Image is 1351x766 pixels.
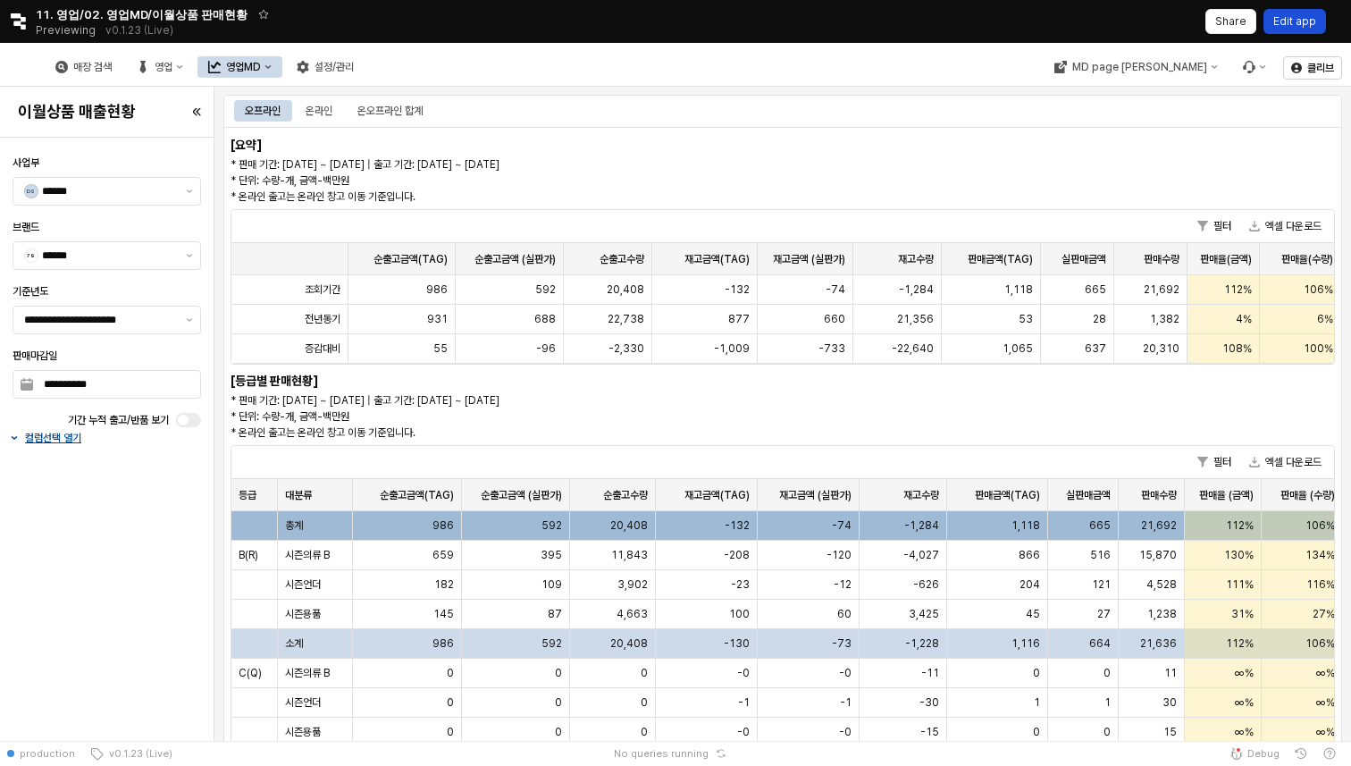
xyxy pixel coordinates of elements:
[1141,488,1177,502] span: 판매수량
[1315,741,1344,766] button: Help
[1224,282,1252,297] span: 112%
[380,488,454,502] span: 순출고금액(TAG)
[909,607,939,621] span: 3,425
[1215,14,1246,29] p: Share
[1163,725,1177,739] span: 15
[1034,695,1040,710] span: 1
[1003,341,1033,356] span: 1,065
[1305,518,1335,533] span: 106%
[641,725,648,739] span: 0
[226,61,261,73] div: 영업MD
[899,282,934,297] span: -1,284
[608,341,644,356] span: -2,330
[641,666,648,680] span: 0
[548,607,562,621] span: 87
[839,725,852,739] span: -0
[1033,666,1040,680] span: 0
[1190,215,1238,237] button: 필터
[913,577,939,592] span: -626
[541,518,562,533] span: 592
[36,21,96,39] span: Previewing
[1283,56,1342,80] button: 클리브
[725,518,750,533] span: -132
[903,548,939,562] span: -4,027
[1287,741,1315,766] button: History
[305,341,340,356] span: 증감대비
[1066,488,1111,502] span: 실판매금액
[1085,282,1106,297] span: 665
[600,252,644,266] span: 순출고수량
[295,100,343,122] div: 온라인
[536,341,556,356] span: -96
[608,312,644,326] span: 22,738
[357,100,423,122] div: 온오프라인 합계
[426,282,448,297] span: 986
[285,518,303,533] span: 총계
[1143,341,1179,356] span: 20,310
[197,56,282,78] div: 영업MD
[1242,215,1329,237] button: 엑셀 다운로드
[773,252,845,266] span: 재고금액 (실판가)
[1205,9,1256,34] button: Share app
[285,725,321,739] span: 시즌용품
[826,282,845,297] span: -74
[921,666,939,680] span: -11
[617,607,648,621] span: 4,663
[255,5,273,23] button: Add app to favorites
[1089,636,1111,651] span: 664
[481,488,562,502] span: 순출고금액 (실판가)
[1305,548,1335,562] span: 134%
[285,548,330,562] span: 시즌의류 B
[432,518,454,533] span: 986
[433,607,454,621] span: 145
[427,312,448,326] span: 931
[1313,607,1335,621] span: 27%
[13,156,39,169] span: 사업부
[285,695,321,710] span: 시즌언더
[555,695,562,710] span: 0
[603,488,648,502] span: 순출고수량
[834,577,852,592] span: -12
[1231,607,1254,621] span: 31%
[1273,14,1316,29] p: Edit app
[306,100,332,122] div: 온라인
[1316,695,1335,710] span: ∞%
[285,636,303,651] span: 소계
[82,741,180,766] button: v0.1.23 (Live)
[1235,666,1254,680] span: ∞%
[45,56,122,78] button: 매장 검색
[1305,636,1335,651] span: 106%
[779,488,852,502] span: 재고금액 (실판가)
[1139,548,1177,562] span: 15,870
[1307,61,1334,75] p: 클리브
[731,577,750,592] span: -23
[373,252,448,266] span: 순출고금액(TAG)
[126,56,194,78] button: 영업
[919,695,939,710] span: -30
[827,548,852,562] span: -120
[474,252,556,266] span: 순출고금액 (실판가)
[1043,56,1228,78] div: MD page 이동
[96,18,183,43] button: Releases and History
[1089,518,1111,533] span: 665
[903,488,939,502] span: 재고수량
[214,87,1351,741] main: App Frame
[1224,548,1254,562] span: 130%
[239,548,258,562] span: B(R)
[729,607,750,621] span: 100
[975,488,1040,502] span: 판매금액(TAG)
[1235,695,1254,710] span: ∞%
[68,414,169,426] span: 기간 누적 출고/반품 보기
[13,349,57,362] span: 판매마감일
[447,666,454,680] span: 0
[1316,725,1335,739] span: ∞%
[1011,518,1040,533] span: 1,118
[1140,636,1177,651] span: 21,636
[1222,341,1252,356] span: 108%
[1306,577,1335,592] span: 116%
[36,5,248,23] span: 11. 영업/02. 영업MD/이월상품 판매현황
[1092,577,1111,592] span: 121
[25,185,38,198] span: DS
